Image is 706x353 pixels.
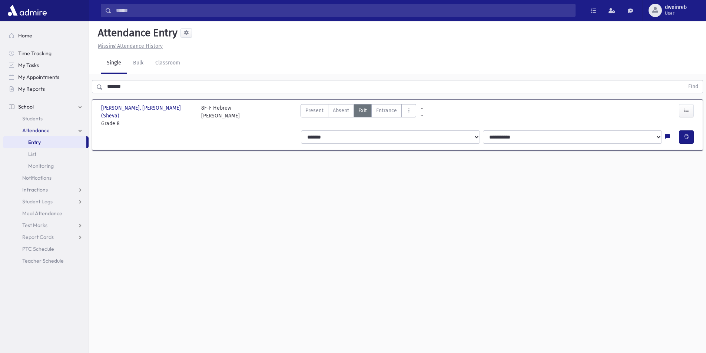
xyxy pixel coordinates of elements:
[3,47,89,59] a: Time Tracking
[18,103,34,110] span: School
[22,222,47,229] span: Test Marks
[6,3,49,18] img: AdmirePro
[665,4,687,10] span: dweinreb
[3,184,89,196] a: Infractions
[101,104,194,120] span: [PERSON_NAME], [PERSON_NAME] (Sheva)
[18,62,39,69] span: My Tasks
[3,136,86,148] a: Entry
[98,43,163,49] u: Missing Attendance History
[3,124,89,136] a: Attendance
[3,83,89,95] a: My Reports
[22,186,48,193] span: Infractions
[3,30,89,41] a: Home
[101,120,194,127] span: Grade 8
[3,219,89,231] a: Test Marks
[95,27,178,39] h5: Attendance Entry
[376,107,397,114] span: Entrance
[201,104,240,127] div: 8F-F Hebrew [PERSON_NAME]
[684,80,703,93] button: Find
[3,71,89,83] a: My Appointments
[22,174,52,181] span: Notifications
[3,231,89,243] a: Report Cards
[22,234,54,240] span: Report Cards
[18,32,32,39] span: Home
[22,246,54,252] span: PTC Schedule
[28,151,36,157] span: List
[305,107,324,114] span: Present
[127,53,149,74] a: Bulk
[18,74,59,80] span: My Appointments
[333,107,349,114] span: Absent
[28,163,54,169] span: Monitoring
[3,243,89,255] a: PTC Schedule
[101,53,127,74] a: Single
[18,86,45,92] span: My Reports
[95,43,163,49] a: Missing Attendance History
[28,139,41,146] span: Entry
[112,4,575,17] input: Search
[3,101,89,113] a: School
[301,104,416,127] div: AttTypes
[22,115,43,122] span: Students
[3,196,89,207] a: Student Logs
[3,59,89,71] a: My Tasks
[3,172,89,184] a: Notifications
[22,127,50,134] span: Attendance
[22,210,62,217] span: Meal Attendance
[3,148,89,160] a: List
[149,53,186,74] a: Classroom
[665,10,687,16] span: User
[3,113,89,124] a: Students
[3,160,89,172] a: Monitoring
[3,207,89,219] a: Meal Attendance
[18,50,52,57] span: Time Tracking
[358,107,367,114] span: Exit
[22,198,53,205] span: Student Logs
[22,257,64,264] span: Teacher Schedule
[3,255,89,267] a: Teacher Schedule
